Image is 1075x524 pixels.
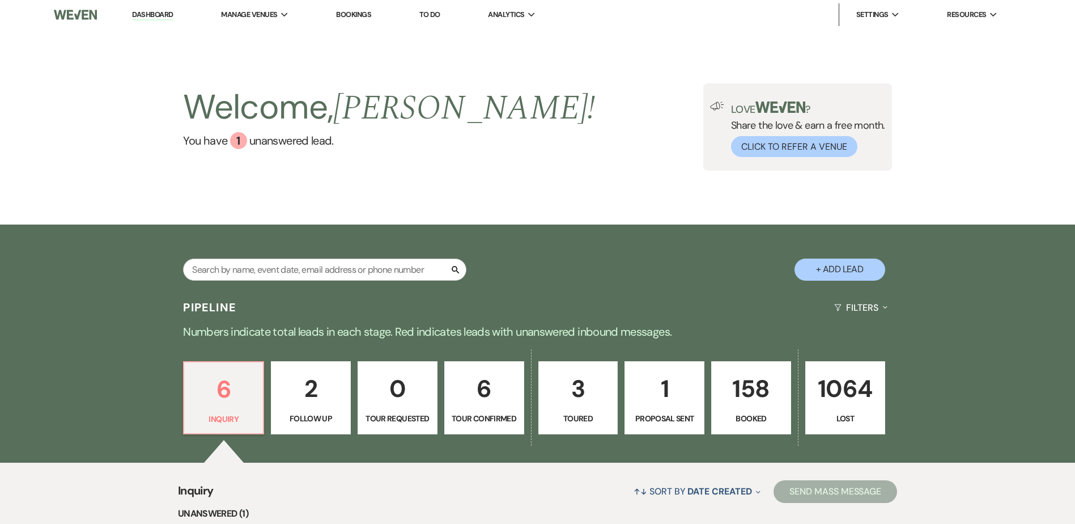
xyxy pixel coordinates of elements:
[191,413,256,425] p: Inquiry
[813,370,878,408] p: 1064
[687,485,751,497] span: Date Created
[278,412,343,425] p: Follow Up
[731,136,857,157] button: Click to Refer a Venue
[774,480,897,503] button: Send Mass Message
[538,361,618,435] a: 3Toured
[221,9,277,20] span: Manage Venues
[444,361,524,435] a: 6Tour Confirmed
[230,132,247,149] div: 1
[130,323,946,341] p: Numbers indicate total leads in each stage. Red indicates leads with unanswered inbound messages.
[947,9,986,20] span: Resources
[365,370,430,408] p: 0
[452,370,517,408] p: 6
[452,412,517,425] p: Tour Confirmed
[794,259,885,281] button: + Add Lead
[813,412,878,425] p: Lost
[632,370,697,408] p: 1
[183,361,264,435] a: 6Inquiry
[710,102,724,111] img: loud-speaker-illustration.svg
[711,361,791,435] a: 158Booked
[731,102,885,115] p: Love ?
[333,82,595,134] span: [PERSON_NAME] !
[271,361,351,435] a: 2Follow Up
[546,412,611,425] p: Toured
[54,3,97,27] img: Weven Logo
[132,10,173,20] a: Dashboard
[178,482,214,506] span: Inquiry
[358,361,437,435] a: 0Tour Requested
[830,293,891,323] button: Filters
[719,370,784,408] p: 158
[755,102,806,113] img: weven-logo-green.svg
[632,412,697,425] p: Proposal Sent
[629,476,765,506] button: Sort By Date Created
[624,361,704,435] a: 1Proposal Sent
[365,412,430,425] p: Tour Requested
[419,10,440,19] a: To Do
[719,412,784,425] p: Booked
[634,485,647,497] span: ↑↓
[278,370,343,408] p: 2
[183,259,466,281] input: Search by name, event date, email address or phone number
[178,506,897,521] li: Unanswered (1)
[546,370,611,408] p: 3
[183,132,595,149] a: You have 1 unanswered lead.
[724,102,885,157] div: Share the love & earn a free month.
[488,9,524,20] span: Analytics
[805,361,885,435] a: 1064Lost
[183,299,236,315] h3: Pipeline
[856,9,889,20] span: Settings
[191,370,256,408] p: 6
[336,10,371,19] a: Bookings
[183,83,595,132] h2: Welcome,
